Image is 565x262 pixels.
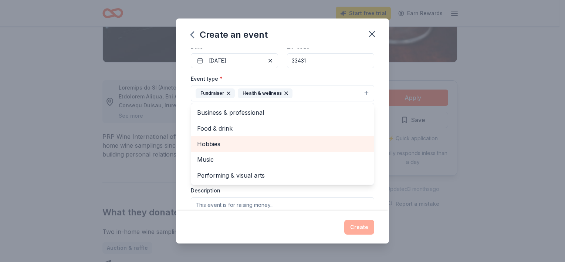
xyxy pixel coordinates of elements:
[196,88,235,98] div: Fundraiser
[191,103,374,185] div: FundraiserHealth & wellness
[197,155,368,164] span: Music
[197,171,368,180] span: Performing & visual arts
[197,139,368,149] span: Hobbies
[191,85,374,101] button: FundraiserHealth & wellness
[197,108,368,117] span: Business & professional
[197,124,368,133] span: Food & drink
[238,88,292,98] div: Health & wellness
